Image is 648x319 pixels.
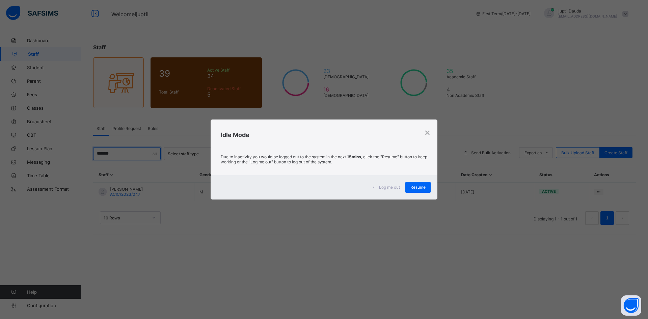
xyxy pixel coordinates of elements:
strong: 15mins [347,154,361,159]
div: × [424,126,431,138]
span: Resume [410,185,426,190]
button: Open asap [621,295,641,316]
h2: Idle Mode [221,131,427,138]
p: Due to inactivity you would be logged out to the system in the next , click the "Resume" button t... [221,154,427,164]
span: Log me out [379,185,400,190]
